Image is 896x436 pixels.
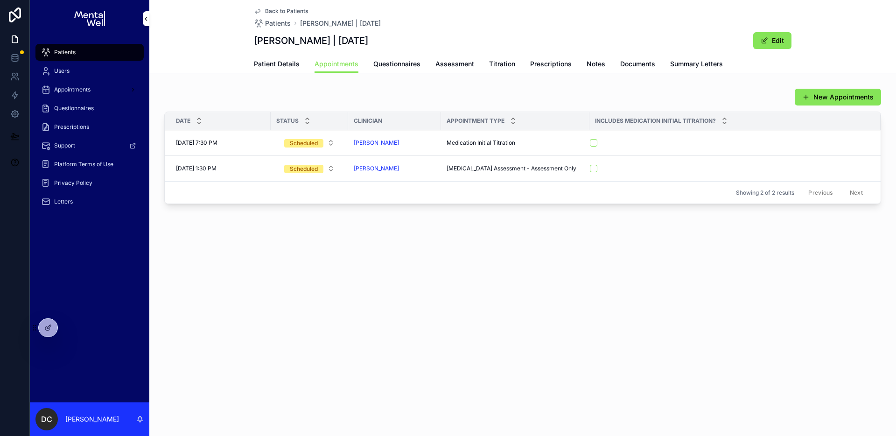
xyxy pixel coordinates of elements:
[276,117,299,125] span: Status
[35,81,144,98] a: Appointments
[447,165,584,172] a: [MEDICAL_DATA] Assessment - Assessment Only
[35,175,144,191] a: Privacy Policy
[670,56,723,74] a: Summary Letters
[530,59,572,69] span: Prescriptions
[447,165,576,172] span: [MEDICAL_DATA] Assessment - Assessment Only
[54,105,94,112] span: Questionnaires
[489,56,515,74] a: Titration
[620,56,655,74] a: Documents
[276,160,343,177] a: Select Button
[290,139,318,148] div: Scheduled
[736,189,794,197] span: Showing 2 of 2 results
[254,59,300,69] span: Patient Details
[254,34,368,47] h1: [PERSON_NAME] | [DATE]
[54,49,76,56] span: Patients
[35,119,144,135] a: Prescriptions
[54,67,70,75] span: Users
[176,165,265,172] a: [DATE] 1:30 PM
[176,117,190,125] span: Date
[276,134,343,152] a: Select Button
[587,59,605,69] span: Notes
[35,156,144,173] a: Platform Terms of Use
[35,137,144,154] a: Support
[54,142,75,149] span: Support
[74,11,105,26] img: App logo
[373,56,420,74] a: Questionnaires
[176,139,217,147] span: [DATE] 7:30 PM
[54,179,92,187] span: Privacy Policy
[277,160,342,177] button: Select Button
[489,59,515,69] span: Titration
[265,7,308,15] span: Back to Patients
[254,56,300,74] a: Patient Details
[300,19,381,28] a: [PERSON_NAME] | [DATE]
[530,56,572,74] a: Prescriptions
[435,56,474,74] a: Assessment
[447,139,584,147] a: Medication Initial Titration
[373,59,420,69] span: Questionnaires
[290,165,318,173] div: Scheduled
[41,414,52,425] span: DC
[753,32,791,49] button: Edit
[595,117,716,125] span: Includes Medication Initial Titration?
[435,59,474,69] span: Assessment
[254,7,308,15] a: Back to Patients
[795,89,881,105] button: New Appointments
[354,117,382,125] span: Clinician
[54,86,91,93] span: Appointments
[54,123,89,131] span: Prescriptions
[670,59,723,69] span: Summary Letters
[315,59,358,69] span: Appointments
[176,139,265,147] a: [DATE] 7:30 PM
[447,117,504,125] span: Appointment Type
[54,198,73,205] span: Letters
[35,193,144,210] a: Letters
[447,139,515,147] span: Medication Initial Titration
[620,59,655,69] span: Documents
[30,37,149,222] div: scrollable content
[354,165,435,172] a: [PERSON_NAME]
[176,165,217,172] span: [DATE] 1:30 PM
[265,19,291,28] span: Patients
[354,139,435,147] a: [PERSON_NAME]
[35,63,144,79] a: Users
[54,161,113,168] span: Platform Terms of Use
[315,56,358,73] a: Appointments
[65,415,119,424] p: [PERSON_NAME]
[354,139,399,147] a: [PERSON_NAME]
[35,100,144,117] a: Questionnaires
[35,44,144,61] a: Patients
[277,134,342,151] button: Select Button
[254,19,291,28] a: Patients
[587,56,605,74] a: Notes
[354,165,399,172] a: [PERSON_NAME]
